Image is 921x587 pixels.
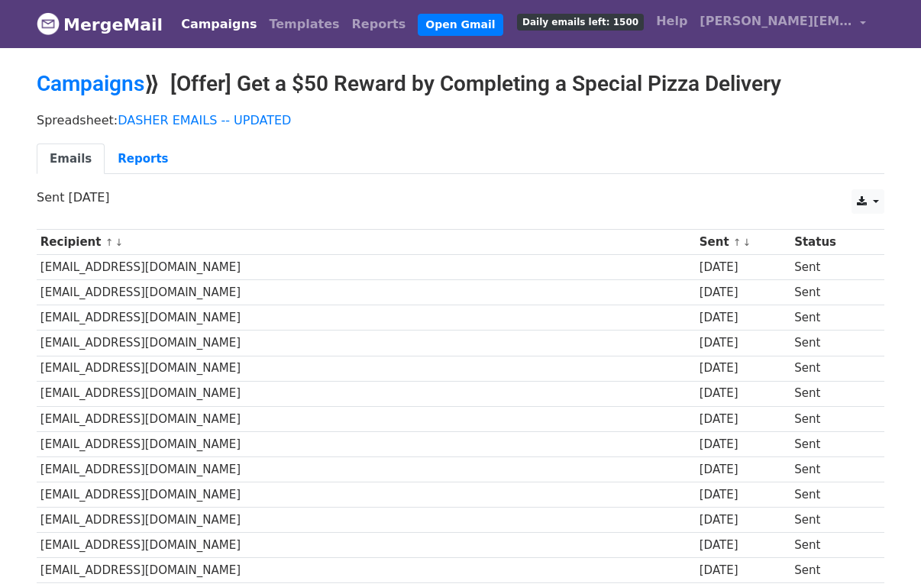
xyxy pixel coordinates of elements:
[700,360,787,377] div: [DATE]
[700,537,787,554] div: [DATE]
[700,411,787,428] div: [DATE]
[37,406,696,431] td: [EMAIL_ADDRESS][DOMAIN_NAME]
[743,237,751,248] a: ↓
[700,309,787,327] div: [DATE]
[700,486,787,504] div: [DATE]
[790,381,872,406] td: Sent
[346,9,412,40] a: Reports
[511,6,650,37] a: Daily emails left: 1500
[37,112,884,128] p: Spreadsheet:
[790,255,872,280] td: Sent
[37,482,696,508] td: [EMAIL_ADDRESS][DOMAIN_NAME]
[693,6,872,42] a: [PERSON_NAME][EMAIL_ADDRESS][PERSON_NAME][DOMAIN_NAME]
[105,144,181,175] a: Reports
[790,508,872,533] td: Sent
[790,406,872,431] td: Sent
[790,482,872,508] td: Sent
[37,12,60,35] img: MergeMail logo
[37,71,884,97] h2: ⟫ [Offer] Get a $50 Reward by Completing a Special Pizza Delivery
[37,71,144,96] a: Campaigns
[650,6,693,37] a: Help
[37,456,696,482] td: [EMAIL_ADDRESS][DOMAIN_NAME]
[37,356,696,381] td: [EMAIL_ADDRESS][DOMAIN_NAME]
[790,331,872,356] td: Sent
[37,381,696,406] td: [EMAIL_ADDRESS][DOMAIN_NAME]
[263,9,345,40] a: Templates
[696,230,790,255] th: Sent
[790,431,872,456] td: Sent
[517,14,644,31] span: Daily emails left: 1500
[733,237,742,248] a: ↑
[115,237,123,248] a: ↓
[700,562,787,579] div: [DATE]
[37,431,696,456] td: [EMAIL_ADDRESS][DOMAIN_NAME]
[37,508,696,533] td: [EMAIL_ADDRESS][DOMAIN_NAME]
[790,230,872,255] th: Status
[700,334,787,352] div: [DATE]
[37,8,163,40] a: MergeMail
[105,237,114,248] a: ↑
[700,12,852,31] span: [PERSON_NAME][EMAIL_ADDRESS][PERSON_NAME][DOMAIN_NAME]
[700,436,787,453] div: [DATE]
[118,113,291,127] a: DASHER EMAILS -- UPDATED
[37,280,696,305] td: [EMAIL_ADDRESS][DOMAIN_NAME]
[37,189,884,205] p: Sent [DATE]
[37,305,696,331] td: [EMAIL_ADDRESS][DOMAIN_NAME]
[700,259,787,276] div: [DATE]
[790,558,872,583] td: Sent
[790,305,872,331] td: Sent
[790,356,872,381] td: Sent
[37,230,696,255] th: Recipient
[37,331,696,356] td: [EMAIL_ADDRESS][DOMAIN_NAME]
[700,461,787,479] div: [DATE]
[37,144,105,175] a: Emails
[37,558,696,583] td: [EMAIL_ADDRESS][DOMAIN_NAME]
[790,533,872,558] td: Sent
[175,9,263,40] a: Campaigns
[790,280,872,305] td: Sent
[700,511,787,529] div: [DATE]
[790,456,872,482] td: Sent
[37,533,696,558] td: [EMAIL_ADDRESS][DOMAIN_NAME]
[418,14,503,36] a: Open Gmail
[37,255,696,280] td: [EMAIL_ADDRESS][DOMAIN_NAME]
[700,284,787,302] div: [DATE]
[700,385,787,402] div: [DATE]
